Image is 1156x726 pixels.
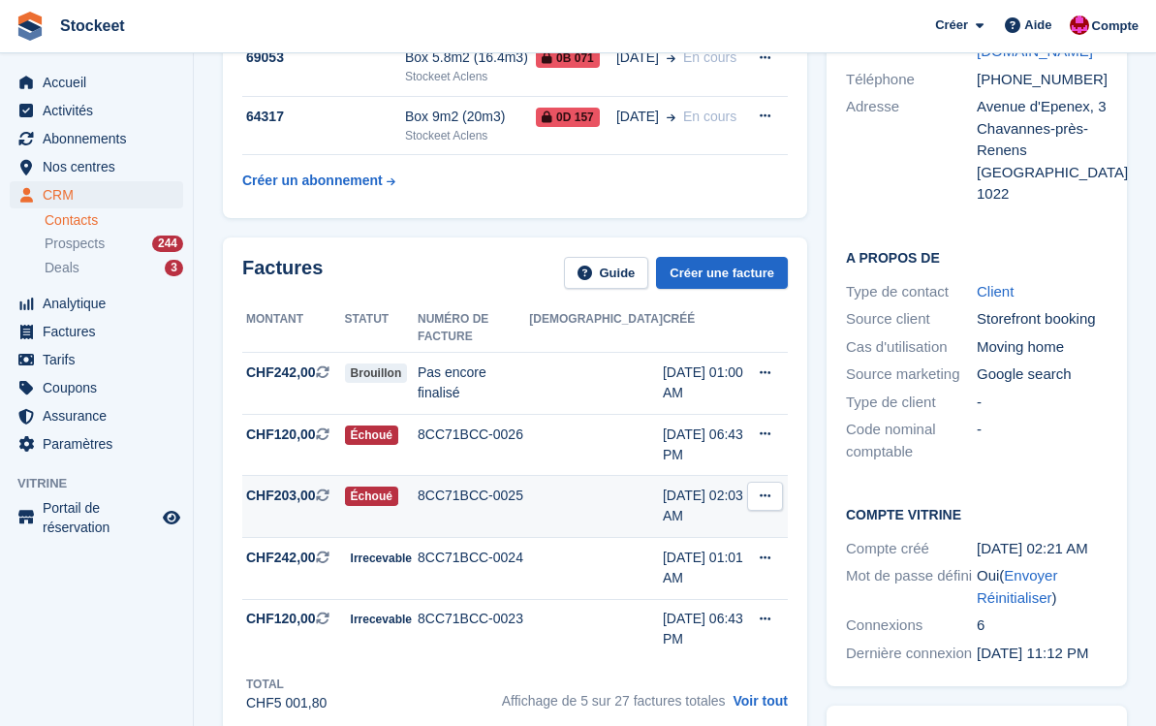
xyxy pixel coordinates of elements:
[10,402,183,429] a: menu
[846,615,977,637] div: Connexions
[418,548,529,568] div: 8CC71BCC-0024
[345,610,418,629] span: Irrecevable
[846,392,977,414] div: Type de client
[977,183,1108,205] div: 1022
[10,181,183,208] a: menu
[846,69,977,91] div: Téléphone
[977,336,1108,359] div: Moving home
[977,283,1014,300] a: Client
[683,109,736,124] span: En cours
[977,69,1108,91] div: [PHONE_NUMBER]
[246,363,316,383] span: CHF242,00
[1024,16,1051,35] span: Aide
[242,163,395,199] a: Créer un abonnement
[977,615,1108,637] div: 6
[529,304,663,353] th: [DEMOGRAPHIC_DATA]
[43,430,159,458] span: Paramètres
[345,426,398,445] span: Échoué
[977,392,1108,414] div: -
[45,235,105,253] span: Prospects
[405,127,536,144] div: Stockeet Aclens
[846,247,1108,267] h2: A propos de
[846,419,977,462] div: Code nominal comptable
[977,538,1108,560] div: [DATE] 02:21 AM
[16,12,45,41] img: stora-icon-8386f47178a22dfd0bd8f6a31ec36ba5ce8667c1dd55bd0f319d3a0aa187defe.svg
[846,538,977,560] div: Compte créé
[45,258,183,278] a: Deals 3
[418,363,529,403] div: Pas encore finalisé
[846,363,977,386] div: Source marketing
[10,153,183,180] a: menu
[846,565,977,609] div: Mot de passe défini
[536,48,600,68] span: 0B 071
[43,346,159,373] span: Tarifs
[10,346,183,373] a: menu
[10,498,183,537] a: menu
[43,69,159,96] span: Accueil
[418,609,529,629] div: 8CC71BCC-0023
[977,118,1108,162] div: Chavannes-près-Renens
[10,97,183,124] a: menu
[663,486,747,526] div: [DATE] 02:03 AM
[10,318,183,345] a: menu
[656,257,788,289] a: Créer une facture
[43,402,159,429] span: Assurance
[977,567,1057,606] a: Envoyer Réinitialiser
[152,236,183,252] div: 244
[418,486,529,506] div: 8CC71BCC-0025
[345,487,398,506] span: Échoué
[846,281,977,303] div: Type de contact
[10,125,183,152] a: menu
[977,645,1089,661] time: 2025-01-15 22:12:18 UTC
[536,108,600,127] span: 0D 157
[43,97,159,124] span: Activités
[663,425,747,465] div: [DATE] 06:43 PM
[160,506,183,529] a: Boutique d'aperçu
[242,257,323,289] h2: Factures
[10,290,183,317] a: menu
[246,609,316,629] span: CHF120,00
[733,693,788,709] a: Voir tout
[663,363,747,403] div: [DATE] 01:00 AM
[345,363,408,383] span: Brouillon
[43,181,159,208] span: CRM
[616,107,659,127] span: [DATE]
[683,49,736,65] span: En cours
[10,374,183,401] a: menu
[165,260,183,276] div: 3
[977,419,1108,462] div: -
[246,676,327,693] div: Total
[43,125,159,152] span: Abonnements
[246,425,316,445] span: CHF120,00
[846,308,977,331] div: Source client
[846,96,977,205] div: Adresse
[977,565,1108,609] div: Oui
[405,107,536,127] div: Box 9m2 (20m3)
[43,374,159,401] span: Coupons
[977,363,1108,386] div: Google search
[935,16,968,35] span: Créer
[1092,16,1139,36] span: Compte
[405,68,536,85] div: Stockeet Aclens
[663,304,747,353] th: Créé
[246,548,316,568] span: CHF242,00
[846,336,977,359] div: Cas d'utilisation
[45,211,183,230] a: Contacts
[242,47,405,68] div: 69053
[405,47,536,68] div: Box 5.8m2 (16.4m3)
[43,318,159,345] span: Factures
[246,693,327,713] div: CHF5 001,80
[977,567,1057,606] span: ( )
[846,504,1108,523] h2: Compte vitrine
[1070,16,1089,35] img: Valentin BURDET
[345,549,418,568] span: Irrecevable
[502,693,726,709] span: Affichage de 5 sur 27 factures totales
[663,548,747,588] div: [DATE] 01:01 AM
[564,257,649,289] a: Guide
[345,304,418,353] th: Statut
[418,425,529,445] div: 8CC71BCC-0026
[977,96,1108,118] div: Avenue d'Epenex, 3
[977,308,1108,331] div: Storefront booking
[242,171,383,191] div: Créer un abonnement
[45,259,79,277] span: Deals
